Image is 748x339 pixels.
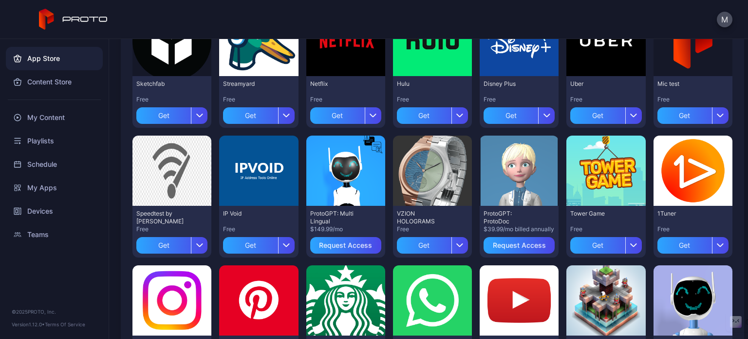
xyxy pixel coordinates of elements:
[484,225,555,233] div: $39.99/mo billed annually
[223,96,294,103] div: Free
[136,225,207,233] div: Free
[6,129,103,153] a: Playlists
[657,225,729,233] div: Free
[12,308,97,316] div: © 2025 PROTO, Inc.
[570,103,641,124] button: Get
[570,225,641,233] div: Free
[136,96,207,103] div: Free
[6,47,103,70] a: App Store
[397,80,450,88] div: Hulu
[12,321,45,327] span: Version 1.12.0 •
[310,107,365,124] div: Get
[570,96,641,103] div: Free
[223,107,278,124] div: Get
[717,12,732,27] button: M
[570,237,625,254] div: Get
[484,96,555,103] div: Free
[136,80,190,88] div: Sketchfab
[6,70,103,94] a: Content Store
[493,241,546,249] div: Request Access
[657,96,729,103] div: Free
[397,96,468,103] div: Free
[6,199,103,223] a: Devices
[45,321,85,327] a: Terms Of Service
[570,210,624,218] div: Tower Game
[657,210,711,218] div: 1Tuner
[310,210,364,225] div: ProtoGPT: Multi Lingual
[310,103,381,124] button: Get
[657,103,729,124] button: Get
[657,233,729,254] button: Get
[223,103,294,124] button: Get
[657,237,712,254] div: Get
[570,107,625,124] div: Get
[310,225,381,233] div: $149.99/mo
[223,210,277,218] div: IP Void
[484,103,555,124] button: Get
[397,210,450,225] div: VZION HOLOGRAMS
[570,80,624,88] div: Uber
[484,107,538,124] div: Get
[484,80,537,88] div: Disney Plus
[319,241,372,249] div: Request Access
[136,237,191,254] div: Get
[657,80,711,88] div: Mic test
[484,237,555,254] button: Request Access
[6,106,103,129] a: My Content
[570,233,641,254] button: Get
[397,103,468,124] button: Get
[223,233,294,254] button: Get
[136,210,190,225] div: Speedtest by Ookla
[136,103,207,124] button: Get
[136,107,191,124] div: Get
[223,80,277,88] div: Streamyard
[397,233,468,254] button: Get
[6,153,103,176] a: Schedule
[484,210,537,225] div: ProtoGPT: ProtoDoc
[310,80,364,88] div: Netflix
[136,233,207,254] button: Get
[310,237,381,254] button: Request Access
[397,107,451,124] div: Get
[397,237,451,254] div: Get
[6,176,103,199] a: My Apps
[223,225,294,233] div: Free
[223,237,278,254] div: Get
[397,225,468,233] div: Free
[310,96,381,103] div: Free
[657,107,712,124] div: Get
[6,223,103,246] a: Teams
